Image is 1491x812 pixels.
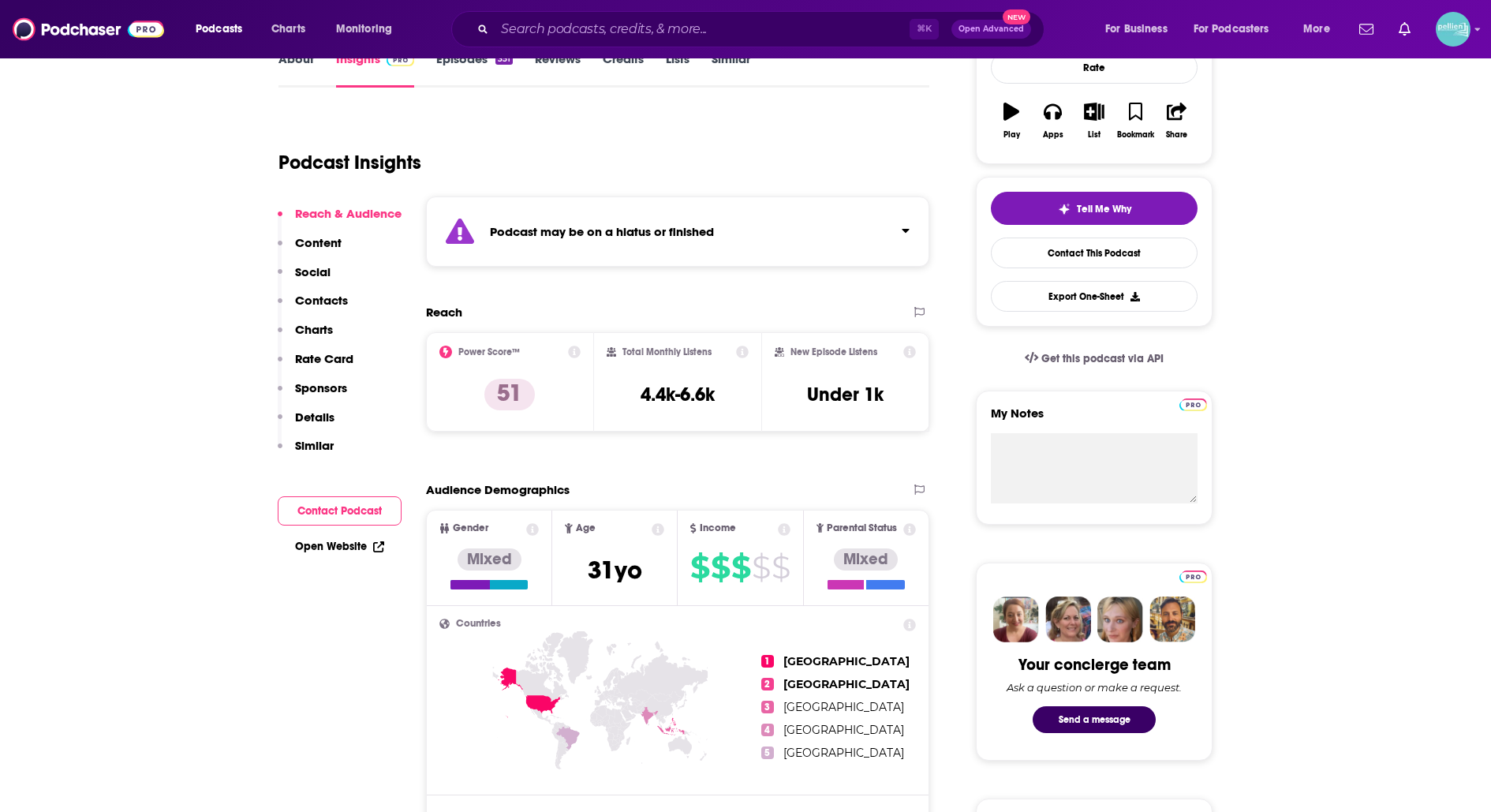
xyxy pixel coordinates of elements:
h2: Reach [426,305,462,320]
a: Pro website [1179,396,1207,411]
div: Share [1166,130,1187,140]
img: Jules Profile [1097,597,1143,642]
button: List [1074,92,1115,149]
img: Podchaser Pro [1179,399,1207,411]
span: For Business [1105,18,1168,40]
button: Similar [278,438,334,467]
div: Rate [991,51,1198,84]
span: Logged in as JessicaPellien [1436,12,1470,47]
span: 3 [761,701,774,713]
a: Similar [712,51,750,88]
span: [GEOGRAPHIC_DATA] [783,746,904,760]
a: Reviews [535,51,581,88]
p: Social [295,264,331,279]
span: New [1003,9,1031,24]
button: Play [991,92,1032,149]
span: Tell Me Why [1077,203,1131,215]
div: List [1088,130,1100,140]
span: ⌘ K [910,19,939,39]
button: Social [278,264,331,294]
a: Show notifications dropdown [1392,16,1417,43]
button: Content [278,235,342,264]
button: Sponsors [278,380,347,410]
button: Charts [278,322,333,351]
span: Gender [453,523,488,533]
a: Open Website [295,540,384,553]
h2: Power Score™ [458,346,520,357]
button: Contacts [278,293,348,322]
span: Parental Status [827,523,897,533]
span: 5 [761,747,774,759]
button: Share [1157,92,1198,149]
p: Content [295,235,342,250]
span: $ [772,555,790,580]
img: Jon Profile [1149,597,1195,642]
span: Open Advanced [958,25,1024,33]
p: Rate Card [295,351,353,366]
button: Reach & Audience [278,206,402,235]
span: $ [731,555,750,580]
h2: Audience Demographics [426,482,570,497]
h3: Under 1k [807,383,884,406]
span: Get this podcast via API [1041,352,1164,365]
img: Podchaser - Follow, Share and Rate Podcasts [13,14,164,44]
span: Countries [456,619,501,629]
span: More [1303,18,1330,40]
a: Show notifications dropdown [1353,16,1380,43]
img: User Profile [1436,12,1470,47]
span: 1 [761,655,774,668]
h2: Total Monthly Listens [622,346,712,357]
span: Charts [271,18,305,40]
p: Contacts [295,293,348,308]
button: Details [278,410,334,439]
img: Podchaser Pro [1179,571,1207,583]
button: Rate Card [278,351,353,380]
a: Get this podcast via API [1012,339,1176,378]
span: 4 [761,724,774,736]
strong: Podcast may be on a hiatus or finished [490,224,714,239]
p: 51 [484,379,535,410]
a: Pro website [1179,568,1207,583]
button: open menu [1094,17,1187,42]
button: Export One-Sheet [991,281,1198,312]
span: 31 yo [588,555,642,586]
button: open menu [185,17,263,42]
span: [GEOGRAPHIC_DATA] [783,654,910,668]
div: Apps [1043,130,1063,140]
div: 351 [495,54,513,65]
div: Your concierge team [1018,655,1171,675]
a: Credits [603,51,644,88]
p: Charts [295,322,333,337]
button: Bookmark [1115,92,1156,149]
p: Similar [295,438,334,453]
a: InsightsPodchaser Pro [336,51,414,88]
a: Contact This Podcast [991,238,1198,268]
button: tell me why sparkleTell Me Why [991,192,1198,225]
button: Open AdvancedNew [951,20,1031,39]
img: tell me why sparkle [1058,203,1071,215]
span: $ [690,555,709,580]
span: $ [752,555,770,580]
span: [GEOGRAPHIC_DATA] [783,700,904,714]
div: Play [1003,130,1020,140]
span: For Podcasters [1194,18,1269,40]
div: Ask a question or make a request. [1007,681,1182,694]
span: Monitoring [336,18,392,40]
span: $ [711,555,730,580]
button: Send a message [1033,706,1156,733]
p: Details [295,410,334,425]
span: Age [576,523,596,533]
a: Episodes351 [436,51,513,88]
h1: Podcast Insights [278,151,421,174]
a: Charts [261,17,315,42]
span: [GEOGRAPHIC_DATA] [783,723,904,737]
button: open menu [1183,17,1292,42]
button: open menu [1292,17,1350,42]
p: Reach & Audience [295,206,402,221]
div: Mixed [834,548,898,571]
button: open menu [325,17,413,42]
a: Lists [666,51,689,88]
span: 2 [761,678,774,690]
input: Search podcasts, credits, & more... [495,17,910,42]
